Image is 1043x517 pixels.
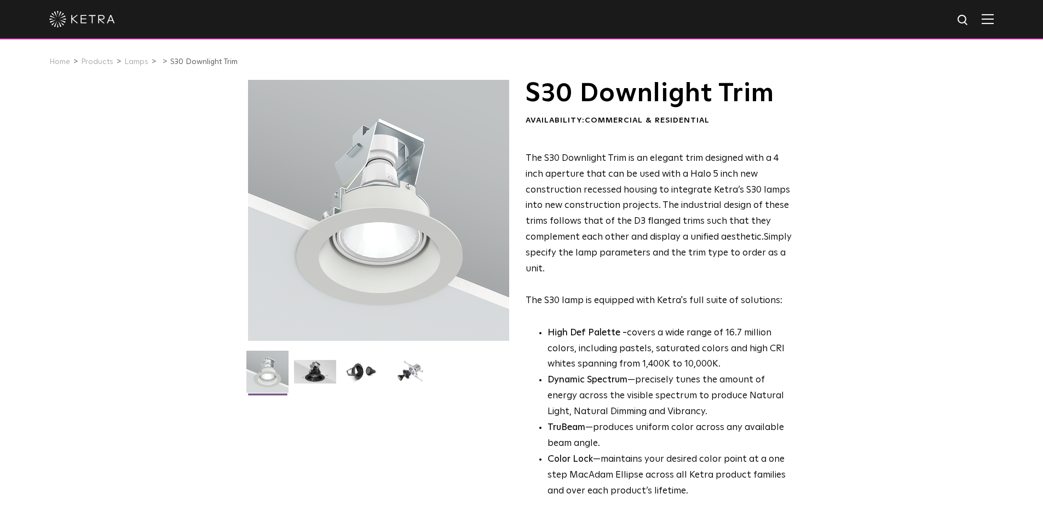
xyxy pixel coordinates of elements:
strong: TruBeam [548,423,585,432]
img: S30 Halo Downlight_Table Top_Black [342,360,384,392]
img: S30 Halo Downlight_Exploded_Black [389,360,431,392]
span: Simply specify the lamp parameters and the trim type to order as a unit.​ [526,233,792,274]
li: —maintains your desired color point at a one step MacAdam Ellipse across all Ketra product famili... [548,452,792,499]
span: The S30 Downlight Trim is an elegant trim designed with a 4 inch aperture that can be used with a... [526,154,790,242]
img: S30-DownlightTrim-2021-Web-Square [246,351,289,401]
img: Hamburger%20Nav.svg [982,14,994,24]
a: Lamps [124,58,148,66]
span: Commercial & Residential [585,117,710,124]
p: covers a wide range of 16.7 million colors, including pastels, saturated colors and high CRI whit... [548,326,792,373]
strong: Color Lock [548,455,593,464]
strong: Dynamic Spectrum [548,375,627,385]
a: Home [49,58,70,66]
p: The S30 lamp is equipped with Ketra's full suite of solutions: [526,151,792,309]
div: Availability: [526,115,792,126]
img: search icon [956,14,970,27]
a: S30 Downlight Trim [170,58,238,66]
li: —produces uniform color across any available beam angle. [548,420,792,452]
li: —precisely tunes the amount of energy across the visible spectrum to produce Natural Light, Natur... [548,373,792,420]
strong: High Def Palette - [548,328,627,338]
img: ketra-logo-2019-white [49,11,115,27]
a: Products [81,58,113,66]
img: S30 Halo Downlight_Hero_Black_Gradient [294,360,336,392]
h1: S30 Downlight Trim [526,80,792,107]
